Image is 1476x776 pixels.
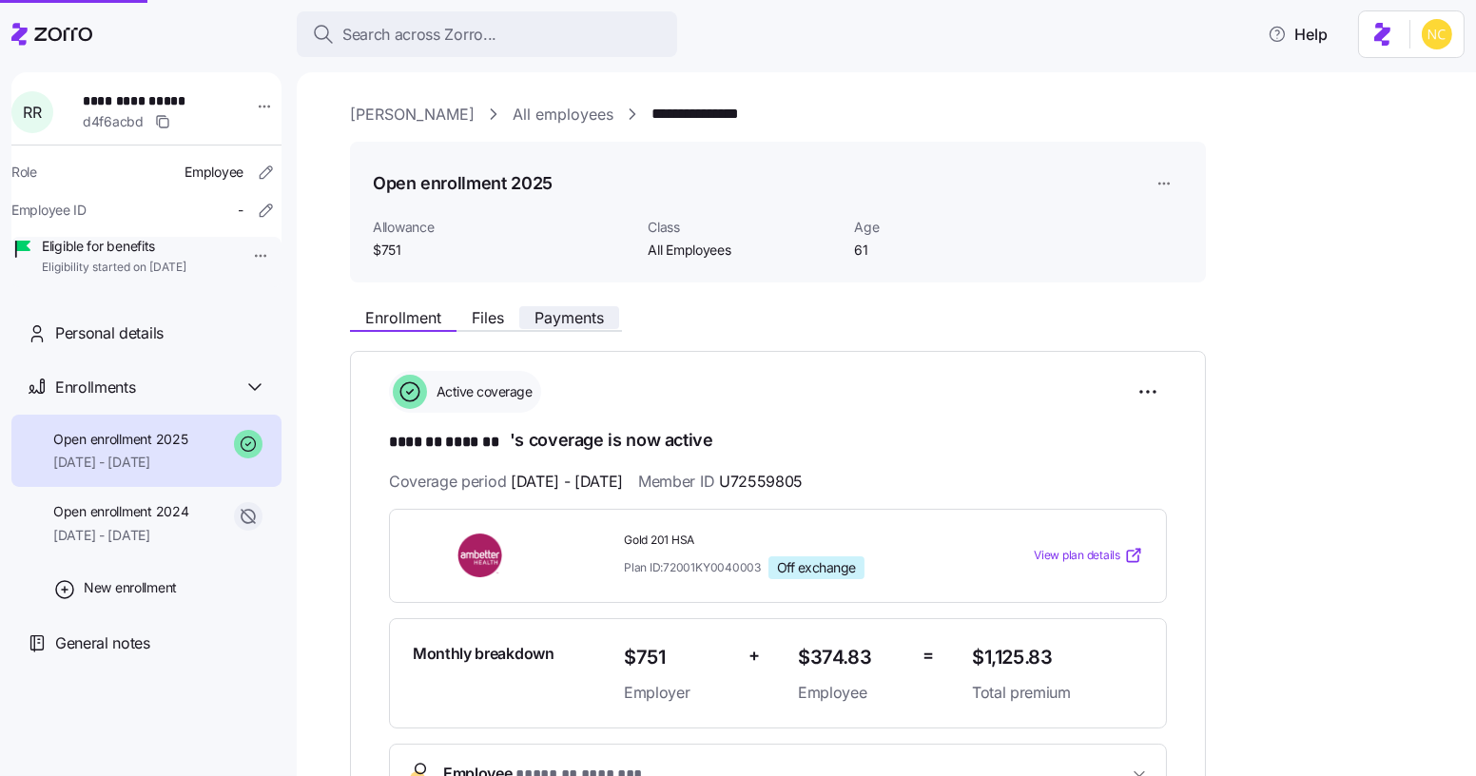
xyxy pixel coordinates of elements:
span: View plan details [1034,547,1120,565]
span: Off exchange [777,559,856,576]
span: [DATE] - [DATE] [53,453,187,472]
span: Employee [184,163,243,182]
button: Help [1253,15,1343,53]
span: Total premium [972,681,1143,705]
span: Eligibility started on [DATE] [42,260,186,276]
a: [PERSON_NAME] [350,103,475,126]
span: Enrollment [365,310,441,325]
img: e03b911e832a6112bf72643c5874f8d8 [1422,19,1452,49]
span: $374.83 [798,642,907,673]
a: All employees [513,103,613,126]
span: = [922,642,934,669]
span: Files [472,310,504,325]
span: General notes [55,631,150,655]
span: $751 [373,241,632,260]
span: Coverage period [389,470,623,494]
span: All Employees [648,241,839,260]
h1: 's coverage is now active [389,428,1167,455]
span: $1,125.83 [972,642,1143,673]
span: [DATE] - [DATE] [511,470,623,494]
span: U72559805 [719,470,803,494]
span: R R [23,105,41,120]
span: Personal details [55,321,164,345]
span: Gold 201 HSA [624,533,957,549]
span: Allowance [373,218,632,237]
span: Age [854,218,1045,237]
span: Open enrollment 2025 [53,430,187,449]
span: [DATE] - [DATE] [53,526,188,545]
span: - [238,201,243,220]
span: Employee [798,681,907,705]
h1: Open enrollment 2025 [373,171,553,195]
button: Search across Zorro... [297,11,677,57]
span: Class [648,218,839,237]
span: + [748,642,760,669]
a: View plan details [1034,546,1143,565]
span: Employee ID [11,201,87,220]
img: Ambetter [413,533,550,577]
span: Open enrollment 2024 [53,502,188,521]
span: Help [1268,23,1328,46]
span: 61 [854,241,1045,260]
span: Search across Zorro... [342,23,496,47]
span: d4f6acbd [83,112,144,131]
span: Monthly breakdown [413,642,554,666]
span: Active coverage [431,382,533,401]
span: Enrollments [55,376,135,399]
span: Role [11,163,37,182]
span: Eligible for benefits [42,237,186,256]
span: $751 [624,642,733,673]
span: New enrollment [84,578,177,597]
span: Payments [534,310,604,325]
span: Employer [624,681,733,705]
span: Member ID [638,470,803,494]
span: Plan ID: 72001KY0040003 [624,559,761,575]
